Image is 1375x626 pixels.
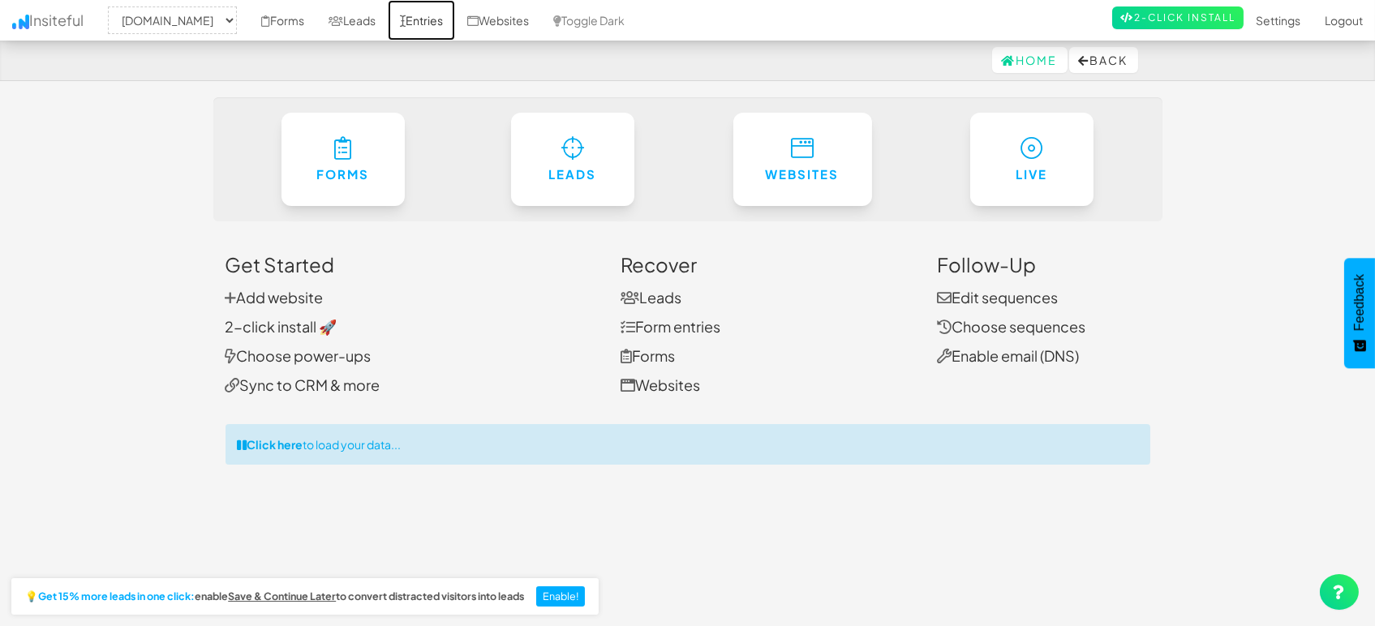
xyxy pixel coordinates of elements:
span: Feedback [1352,274,1367,331]
img: icon.png [12,15,29,29]
a: Websites [733,113,872,206]
h6: Live [1003,168,1061,182]
a: Enable email (DNS) [937,346,1079,365]
a: Forms [281,113,405,206]
button: Enable! [536,586,586,607]
a: Sync to CRM & more [226,375,380,394]
strong: Click here [247,437,303,452]
h6: Websites [766,168,840,182]
h6: Forms [314,168,372,182]
a: Websites [621,375,700,394]
h3: Recover [621,254,913,275]
a: Form entries [621,317,720,336]
a: 2-click install 🚀 [226,317,337,336]
a: Choose sequences [937,317,1085,336]
h3: Get Started [226,254,597,275]
a: Edit sequences [937,288,1058,307]
a: 2-Click Install [1112,6,1244,29]
a: Live [970,113,1094,206]
u: Save & Continue Later [228,590,336,602]
a: Leads [511,113,634,206]
a: Add website [226,288,324,307]
button: Back [1069,47,1138,73]
a: Save & Continue Later [228,591,336,602]
a: Leads [621,288,681,307]
div: to load your data... [226,424,1150,465]
a: Choose power-ups [226,346,372,365]
button: Feedback - Show survey [1344,258,1375,368]
strong: Get 15% more leads in one click: [38,591,195,602]
a: Forms [621,346,675,365]
h3: Follow-Up [937,254,1150,275]
h2: 💡 enable to convert distracted visitors into leads [25,591,524,602]
h6: Leads [544,168,602,182]
a: Home [992,47,1068,73]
